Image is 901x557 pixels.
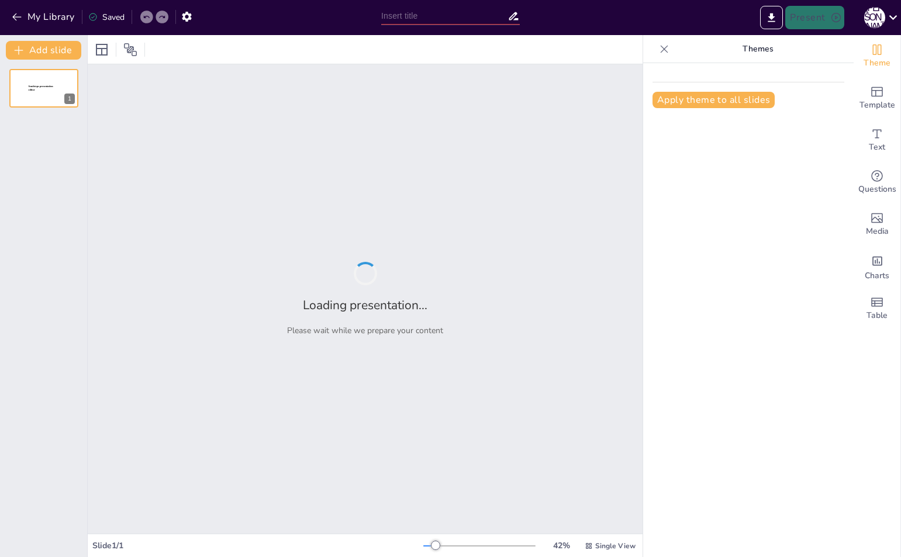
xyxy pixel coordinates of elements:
span: Template [859,99,895,112]
div: Add images, graphics, shapes or video [854,203,900,245]
div: Get real-time input from your audience [854,161,900,203]
div: Slide 1 / 1 [92,540,423,551]
button: Export to PowerPoint [760,6,783,29]
button: Add slide [6,41,81,60]
h2: Loading presentation... [303,297,427,313]
span: Text [869,141,885,154]
span: Charts [865,269,889,282]
div: Add a table [854,288,900,330]
span: Media [866,225,889,238]
div: 42 % [547,540,575,551]
span: Table [867,309,888,322]
div: Add charts and graphs [854,245,900,288]
button: My Library [9,8,80,26]
span: Position [123,43,137,57]
div: Add ready made slides [854,77,900,119]
span: Single View [595,541,636,551]
div: А [PERSON_NAME] [864,7,885,28]
p: Please wait while we prepare your content [287,325,443,336]
span: Sendsteps presentation editor [29,85,53,92]
input: Insert title [381,8,508,25]
button: Apply theme to all slides [653,92,775,108]
span: Theme [864,57,890,70]
button: Present [785,6,844,29]
div: Layout [92,40,111,59]
button: А [PERSON_NAME] [864,6,885,29]
p: Themes [674,35,842,63]
div: Saved [88,12,125,23]
div: 1 [9,69,78,108]
div: Add text boxes [854,119,900,161]
div: 1 [64,94,75,104]
span: Questions [858,183,896,196]
div: Change the overall theme [854,35,900,77]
